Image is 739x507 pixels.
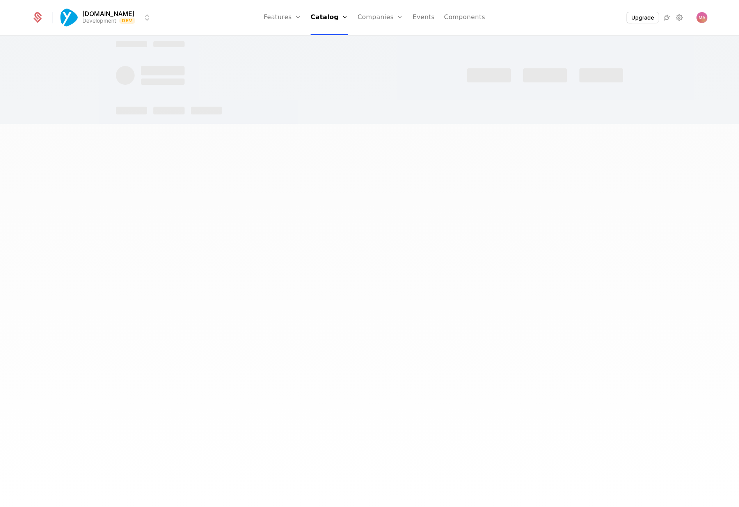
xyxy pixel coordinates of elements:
div: Development [82,17,116,25]
img: Yourzone.website [60,8,78,27]
a: Settings [675,13,684,22]
button: Upgrade [627,12,659,23]
button: Open user button [696,12,707,23]
span: [DOMAIN_NAME] [82,11,135,17]
button: Select environment [62,9,152,26]
a: Integrations [662,13,671,22]
img: Marco Accciarri [696,12,707,23]
span: Dev [119,18,135,24]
